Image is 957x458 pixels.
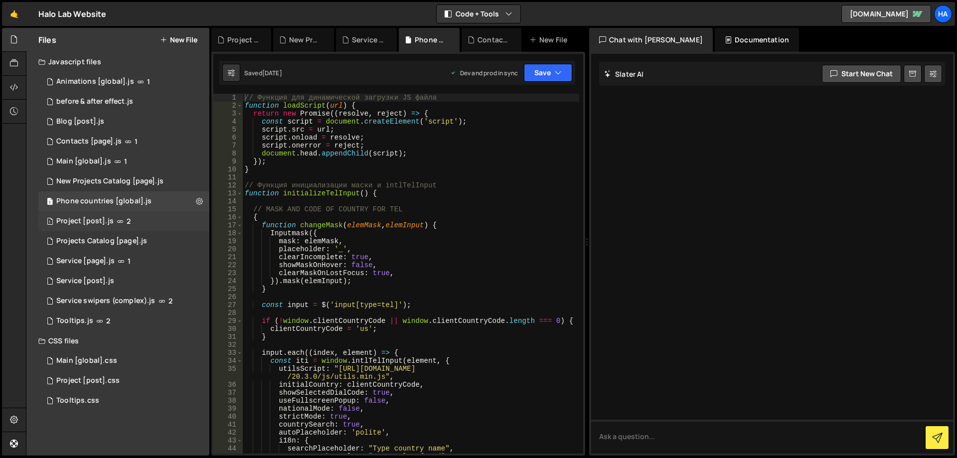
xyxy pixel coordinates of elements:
span: 2 [127,217,131,225]
div: 22 [213,261,243,269]
div: Tooltips.css [56,396,99,405]
div: 11 [213,173,243,181]
div: 29 [213,317,243,325]
div: 18 [213,229,243,237]
div: Contacts [page].js [478,35,509,45]
div: 37 [213,389,243,397]
button: New File [160,36,197,44]
div: 40 [213,413,243,421]
button: Code + Tools [437,5,520,23]
div: 826/1521.js [38,152,209,171]
div: New File [529,35,571,45]
div: Saved [244,69,282,77]
div: Tooltips.js [56,316,93,325]
div: 6 [213,134,243,142]
div: Javascript files [26,52,209,72]
div: 826/18335.css [38,391,209,411]
div: 5 [213,126,243,134]
div: 826/10093.js [38,231,209,251]
div: 826/3053.css [38,351,209,371]
div: New Projects Catalog [page].js [289,35,322,45]
div: 826/9226.css [38,371,209,391]
div: Project [post].js [227,35,259,45]
span: 1 [135,138,138,146]
div: 20 [213,245,243,253]
span: 1 [147,78,150,86]
span: 1 [128,257,131,265]
div: 24 [213,277,243,285]
div: Projects Catalog [page].js [56,237,147,246]
div: Blog [post].js [56,117,104,126]
div: Phone countries [global].js [56,197,152,206]
div: 19 [213,237,243,245]
span: 2 [106,317,110,325]
div: 44 [213,445,243,453]
a: [DOMAIN_NAME] [841,5,931,23]
div: 33 [213,349,243,357]
div: Service [post].js [56,277,114,286]
div: 16 [213,213,243,221]
div: 35 [213,365,243,381]
button: Start new chat [822,65,901,83]
div: 17 [213,221,243,229]
div: 43 [213,437,243,445]
div: 826/24828.js [38,191,209,211]
span: 1 [47,218,53,226]
div: 38 [213,397,243,405]
div: Animations [global].js [56,77,134,86]
div: Phone countries [global].js [415,35,448,45]
div: 3 [213,110,243,118]
div: 32 [213,341,243,349]
div: before & after effect.js [56,97,133,106]
div: 41 [213,421,243,429]
div: Contacts [page].js [56,137,122,146]
div: 21 [213,253,243,261]
div: Main [global].css [56,356,117,365]
div: 14 [213,197,243,205]
h2: Slater AI [604,69,644,79]
div: 34 [213,357,243,365]
div: Halo Lab Website [38,8,107,20]
div: 36 [213,381,243,389]
div: Service swipers (complex).js [56,297,155,305]
div: Chat with [PERSON_NAME] [589,28,713,52]
div: 27 [213,301,243,309]
div: 2 [213,102,243,110]
div: Documentation [715,28,799,52]
div: 826/3363.js [38,112,209,132]
span: 1 [124,157,127,165]
div: 4 [213,118,243,126]
a: Ha [934,5,952,23]
div: 28 [213,309,243,317]
div: Main [global].js [56,157,111,166]
div: 25 [213,285,243,293]
div: 826/19389.js [38,92,209,112]
div: [DATE] [262,69,282,77]
span: 1 [47,198,53,206]
div: 826/45771.js [38,171,209,191]
h2: Files [38,34,56,45]
div: 826/8916.js [38,211,209,231]
div: 9 [213,157,243,165]
div: Service [page].js [56,257,115,266]
div: 30 [213,325,243,333]
div: 42 [213,429,243,437]
div: 826/7934.js [38,271,209,291]
div: Dev and prod in sync [450,69,518,77]
span: 2 [168,297,172,305]
div: 23 [213,269,243,277]
div: Project [post].js [56,217,114,226]
div: 8 [213,150,243,157]
div: 13 [213,189,243,197]
div: Service swipers (complex).js [352,35,385,45]
div: 10 [213,165,243,173]
div: CSS files [26,331,209,351]
div: 826/18329.js [38,311,209,331]
div: 15 [213,205,243,213]
div: 26 [213,293,243,301]
button: Save [524,64,572,82]
div: 31 [213,333,243,341]
div: 39 [213,405,243,413]
div: 1 [213,94,243,102]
